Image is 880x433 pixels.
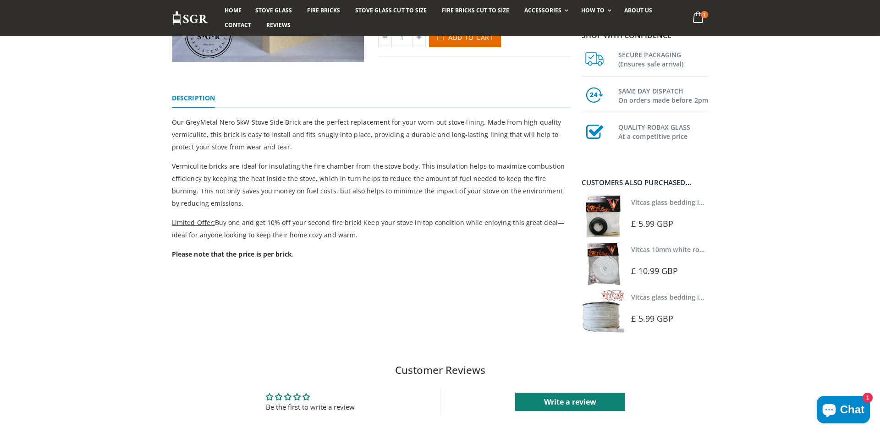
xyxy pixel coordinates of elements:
[300,3,347,18] a: Fire Bricks
[172,89,215,108] a: Description
[218,18,258,33] a: Contact
[631,218,673,229] span: £ 5.99 GBP
[582,195,624,238] img: Vitcas stove glass bedding in tape
[524,6,561,14] span: Accessories
[218,3,248,18] a: Home
[225,6,242,14] span: Home
[266,21,291,29] span: Reviews
[172,218,215,227] span: Limited Offer:
[631,198,802,207] a: Vitcas glass bedding in tape - 2mm x 10mm x 2 meters
[617,3,659,18] a: About us
[581,6,605,14] span: How To
[631,313,673,324] span: £ 5.99 GBP
[255,6,292,14] span: Stove Glass
[631,245,811,254] a: Vitcas 10mm white rope kit - includes rope seal and glue!
[307,6,340,14] span: Fire Bricks
[429,27,501,47] button: Add to Cart
[574,3,616,18] a: How To
[442,6,509,14] span: Fire Bricks Cut To Size
[618,121,708,141] h3: QUALITY ROBAX GLASS At a competitive price
[582,242,624,285] img: Vitcas white rope, glue and gloves kit 10mm
[582,179,708,186] div: Customers also purchased...
[631,293,826,301] a: Vitcas glass bedding in tape - 2mm x 15mm x 2 meters (White)
[618,49,708,69] h3: SECURE PACKAGING (Ensures safe arrival)
[348,3,433,18] a: Stove Glass Cut To Size
[701,11,708,18] span: 1
[266,402,355,412] div: Be the first to write a review
[172,11,209,26] img: Stove Glass Replacement
[624,6,652,14] span: About us
[172,216,571,241] p: Buy one and get 10% off your second fire brick! Keep your stove in top condition while enjoying t...
[515,393,625,411] a: Write a review
[631,265,678,276] span: £ 10.99 GBP
[172,160,571,209] p: Vermiculite bricks are ideal for insulating the fire chamber from the stove body. This insulation...
[618,85,708,105] h3: SAME DAY DISPATCH On orders made before 2pm
[266,392,355,402] div: Average rating is 0.00 stars
[172,250,294,258] strong: Please note that the price is per brick.
[814,396,873,426] inbox-online-store-chat: Shopify online store chat
[225,21,251,29] span: Contact
[172,116,571,153] p: Our GreyMetal Nero 5kW Stove Side Brick are the perfect replacement for your worn-out stove linin...
[689,9,708,27] a: 1
[259,18,297,33] a: Reviews
[448,33,494,42] span: Add to Cart
[248,3,299,18] a: Stove Glass
[7,363,873,378] h2: Customer Reviews
[435,3,516,18] a: Fire Bricks Cut To Size
[517,3,573,18] a: Accessories
[355,6,426,14] span: Stove Glass Cut To Size
[582,290,624,333] img: Vitcas stove glass bedding in tape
